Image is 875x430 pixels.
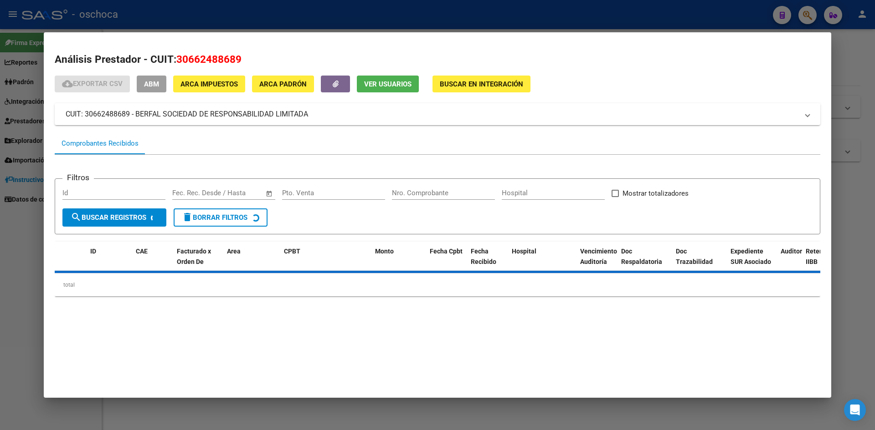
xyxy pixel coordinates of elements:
[259,80,307,88] span: ARCA Padrón
[177,248,211,265] span: Facturado x Orden De
[173,76,245,92] button: ARCA Impuestos
[430,248,463,255] span: Fecha Cpbt
[440,80,523,88] span: Buscar en Integración
[62,78,73,89] mat-icon: cloud_download
[471,248,496,265] span: Fecha Recibido
[87,242,132,282] datatable-header-cell: ID
[136,248,148,255] span: CAE
[55,52,820,67] h2: Análisis Prestador - CUIT:
[174,208,268,227] button: Borrar Filtros
[426,242,467,282] datatable-header-cell: Fecha Cpbt
[176,53,242,65] span: 30662488689
[357,76,419,92] button: Ver Usuarios
[731,248,771,265] span: Expediente SUR Asociado
[137,76,166,92] button: ABM
[55,103,820,125] mat-expansion-panel-header: CUIT: 30662488689 - BERFAL SOCIEDAD DE RESPONSABILIDAD LIMITADA
[173,242,223,282] datatable-header-cell: Facturado x Orden De
[844,399,866,421] div: Open Intercom Messenger
[144,80,159,88] span: ABM
[182,213,247,222] span: Borrar Filtros
[62,172,94,183] h3: Filtros
[62,80,123,88] span: Exportar CSV
[180,80,238,88] span: ARCA Impuestos
[223,242,280,282] datatable-header-cell: Area
[252,76,314,92] button: ARCA Padrón
[672,242,727,282] datatable-header-cell: Doc Trazabilidad
[806,248,835,265] span: Retencion IIBB
[623,188,689,199] span: Mostrar totalizadores
[227,248,241,255] span: Area
[71,212,82,223] mat-icon: search
[62,208,166,227] button: Buscar Registros
[364,80,412,88] span: Ver Usuarios
[727,242,777,282] datatable-header-cell: Expediente SUR Asociado
[618,242,672,282] datatable-header-cell: Doc Respaldatoria
[508,242,576,282] datatable-header-cell: Hospital
[62,138,139,149] div: Comprobantes Recibidos
[802,242,839,282] datatable-header-cell: Retencion IIBB
[580,248,617,265] span: Vencimiento Auditoría
[280,242,371,282] datatable-header-cell: CPBT
[182,212,193,223] mat-icon: delete
[777,242,802,282] datatable-header-cell: Auditoria
[284,248,300,255] span: CPBT
[55,76,130,92] button: Exportar CSV
[66,109,798,120] mat-panel-title: CUIT: 30662488689 - BERFAL SOCIEDAD DE RESPONSABILIDAD LIMITADA
[781,248,808,255] span: Auditoria
[512,248,536,255] span: Hospital
[90,248,96,255] span: ID
[55,273,820,296] div: total
[432,76,530,92] button: Buscar en Integración
[210,189,254,197] input: End date
[621,248,662,265] span: Doc Respaldatoria
[676,248,713,265] span: Doc Trazabilidad
[467,242,508,282] datatable-header-cell: Fecha Recibido
[371,242,426,282] datatable-header-cell: Monto
[172,189,202,197] input: Start date
[264,188,275,199] button: Open calendar
[71,213,146,222] span: Buscar Registros
[132,242,173,282] datatable-header-cell: CAE
[375,248,394,255] span: Monto
[576,242,618,282] datatable-header-cell: Vencimiento Auditoría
